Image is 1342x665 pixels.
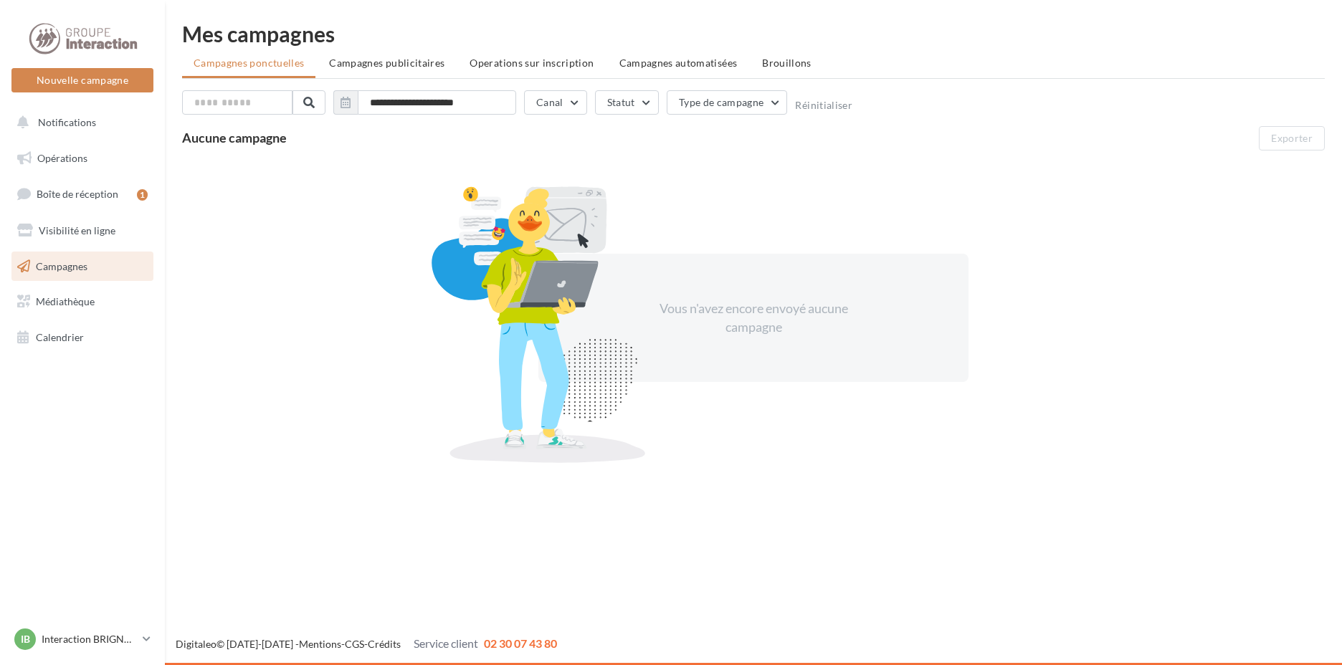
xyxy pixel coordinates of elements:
a: Calendrier [9,322,156,353]
span: 02 30 07 43 80 [484,636,557,650]
a: Médiathèque [9,287,156,317]
p: Interaction BRIGNOLES [42,632,137,646]
span: Campagnes publicitaires [329,57,444,69]
div: Vous n'avez encore envoyé aucune campagne [630,300,877,336]
button: Notifications [9,107,151,138]
span: Médiathèque [36,295,95,307]
span: Visibilité en ligne [39,224,115,236]
button: Statut [595,90,659,115]
a: IB Interaction BRIGNOLES [11,626,153,653]
span: © [DATE]-[DATE] - - - [176,638,557,650]
span: Operations sur inscription [470,57,594,69]
a: Crédits [368,638,401,650]
span: IB [21,632,30,646]
span: Aucune campagne [182,130,287,145]
a: Opérations [9,143,156,173]
a: Campagnes [9,252,156,282]
span: Calendrier [36,331,84,343]
div: Mes campagnes [182,23,1325,44]
span: Opérations [37,152,87,164]
button: Réinitialiser [795,100,852,111]
span: Service client [414,636,478,650]
a: Visibilité en ligne [9,216,156,246]
span: Brouillons [762,57,812,69]
span: Campagnes automatisées [619,57,738,69]
button: Type de campagne [667,90,788,115]
a: CGS [345,638,364,650]
span: Notifications [38,116,96,128]
button: Exporter [1259,126,1325,150]
a: Digitaleo [176,638,216,650]
button: Canal [524,90,587,115]
a: Mentions [299,638,341,650]
div: 1 [137,189,148,201]
span: Boîte de réception [37,188,118,200]
button: Nouvelle campagne [11,68,153,92]
a: Boîte de réception1 [9,178,156,209]
span: Campagnes [36,259,87,272]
